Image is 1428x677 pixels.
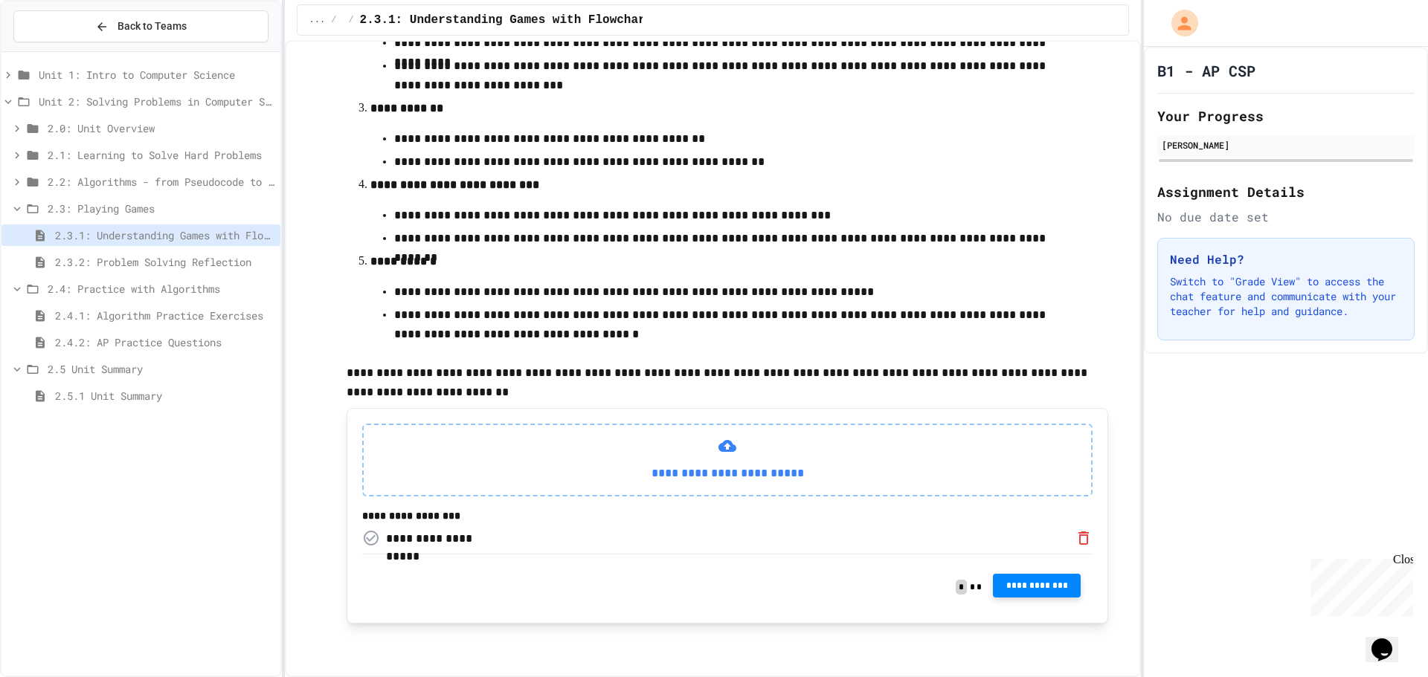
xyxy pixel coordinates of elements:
[1366,618,1413,662] iframe: chat widget
[6,6,103,94] div: Chat with us now!Close
[39,94,274,109] span: Unit 2: Solving Problems in Computer Science
[55,308,274,323] span: 2.4.1: Algorithm Practice Exercises
[13,10,268,42] button: Back to Teams
[55,227,274,243] span: 2.3.1: Understanding Games with Flowcharts
[55,254,274,270] span: 2.3.2: Problem Solving Reflection
[48,201,274,216] span: 2.3: Playing Games
[360,11,660,29] span: 2.3.1: Understanding Games with Flowcharts
[1157,60,1255,81] h1: B1 - AP CSP
[1162,138,1410,152] div: [PERSON_NAME]
[48,120,274,136] span: 2.0: Unit Overview
[348,14,353,26] span: /
[1075,529,1093,547] button: Remove
[48,147,274,163] span: 2.1: Learning to Solve Hard Problems
[331,14,336,26] span: /
[48,174,274,190] span: 2.2: Algorithms - from Pseudocode to Flowcharts
[48,361,274,377] span: 2.5 Unit Summary
[362,529,380,547] button: Not yet uploaded
[55,334,274,350] span: 2.4.2: AP Practice Questions
[1157,106,1415,126] h2: Your Progress
[118,19,187,34] span: Back to Teams
[1157,181,1415,202] h2: Assignment Details
[1170,274,1402,319] p: Switch to "Grade View" to access the chat feature and communicate with your teacher for help and ...
[1156,6,1202,40] div: My Account
[1157,208,1415,226] div: No due date set
[39,67,274,82] span: Unit 1: Intro to Computer Science
[48,281,274,297] span: 2.4: Practice with Algorithms
[309,14,326,26] span: ...
[55,388,274,404] span: 2.5.1 Unit Summary
[1305,553,1413,616] iframe: chat widget
[1170,250,1402,268] h3: Need Help?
